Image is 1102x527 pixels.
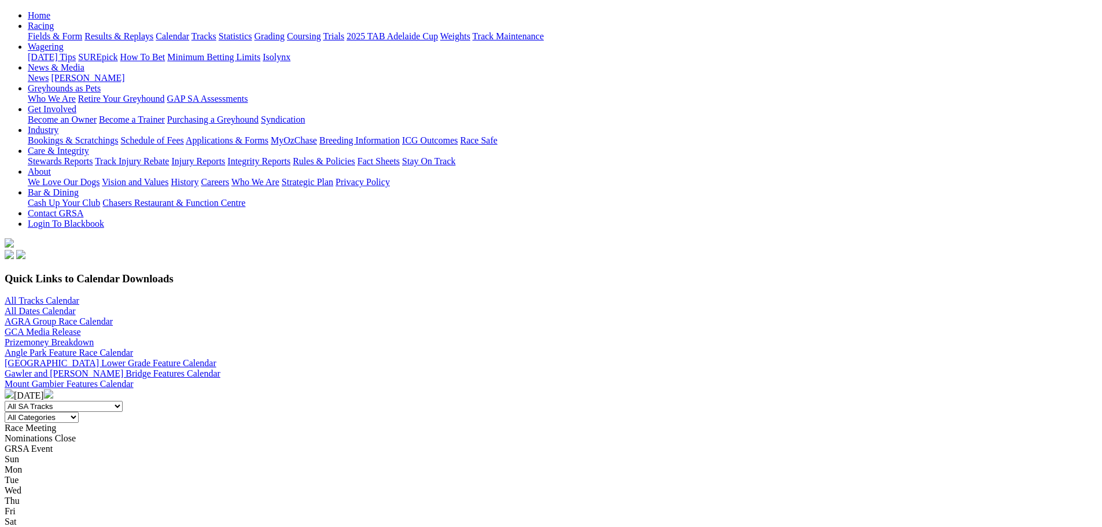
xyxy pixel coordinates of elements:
[167,94,248,104] a: GAP SA Assessments
[44,389,53,399] img: chevron-right-pager-white.svg
[156,31,189,41] a: Calendar
[28,52,1097,62] div: Wagering
[227,156,290,166] a: Integrity Reports
[323,31,344,41] a: Trials
[5,348,133,358] a: Angle Park Feature Race Calendar
[28,62,84,72] a: News & Media
[255,31,285,41] a: Grading
[5,250,14,259] img: facebook.svg
[282,177,333,187] a: Strategic Plan
[440,31,470,41] a: Weights
[5,433,1097,444] div: Nominations Close
[28,94,1097,104] div: Greyhounds as Pets
[28,125,58,135] a: Industry
[231,177,279,187] a: Who We Are
[5,517,1097,527] div: Sat
[5,475,1097,485] div: Tue
[28,31,1097,42] div: Racing
[102,198,245,208] a: Chasers Restaurant & Function Centre
[99,115,165,124] a: Become a Trainer
[5,423,1097,433] div: Race Meeting
[5,296,79,305] a: All Tracks Calendar
[95,156,169,166] a: Track Injury Rebate
[28,83,101,93] a: Greyhounds as Pets
[120,52,165,62] a: How To Bet
[261,115,305,124] a: Syndication
[78,52,117,62] a: SUREpick
[28,115,97,124] a: Become an Owner
[28,198,100,208] a: Cash Up Your Club
[473,31,544,41] a: Track Maintenance
[78,94,165,104] a: Retire Your Greyhound
[186,135,268,145] a: Applications & Forms
[120,135,183,145] a: Schedule of Fees
[319,135,400,145] a: Breeding Information
[28,167,51,176] a: About
[28,10,50,20] a: Home
[28,219,104,229] a: Login To Blackbook
[5,368,220,378] a: Gawler and [PERSON_NAME] Bridge Features Calendar
[28,94,76,104] a: Who We Are
[402,156,455,166] a: Stay On Track
[28,208,83,218] a: Contact GRSA
[191,31,216,41] a: Tracks
[5,272,1097,285] h3: Quick Links to Calendar Downloads
[167,115,259,124] a: Purchasing a Greyhound
[5,337,94,347] a: Prizemoney Breakdown
[28,73,1097,83] div: News & Media
[201,177,229,187] a: Careers
[28,198,1097,208] div: Bar & Dining
[336,177,390,187] a: Privacy Policy
[28,177,1097,187] div: About
[402,135,458,145] a: ICG Outcomes
[84,31,153,41] a: Results & Replays
[167,52,260,62] a: Minimum Betting Limits
[5,358,216,368] a: [GEOGRAPHIC_DATA] Lower Grade Feature Calendar
[357,156,400,166] a: Fact Sheets
[51,73,124,83] a: [PERSON_NAME]
[5,496,1097,506] div: Thu
[5,444,1097,454] div: GRSA Event
[287,31,321,41] a: Coursing
[5,506,1097,517] div: Fri
[28,135,1097,146] div: Industry
[28,156,1097,167] div: Care & Integrity
[5,465,1097,475] div: Mon
[5,389,14,399] img: chevron-left-pager-white.svg
[28,177,99,187] a: We Love Our Dogs
[28,115,1097,125] div: Get Involved
[219,31,252,41] a: Statistics
[28,31,82,41] a: Fields & Form
[28,73,49,83] a: News
[5,316,113,326] a: AGRA Group Race Calendar
[5,327,81,337] a: GCA Media Release
[460,135,497,145] a: Race Safe
[293,156,355,166] a: Rules & Policies
[347,31,438,41] a: 2025 TAB Adelaide Cup
[28,104,76,114] a: Get Involved
[28,135,118,145] a: Bookings & Scratchings
[5,485,1097,496] div: Wed
[5,379,134,389] a: Mount Gambier Features Calendar
[102,177,168,187] a: Vision and Values
[263,52,290,62] a: Isolynx
[5,389,1097,401] div: [DATE]
[28,21,54,31] a: Racing
[5,454,1097,465] div: Sun
[5,306,76,316] a: All Dates Calendar
[28,146,89,156] a: Care & Integrity
[28,52,76,62] a: [DATE] Tips
[28,42,64,51] a: Wagering
[171,177,198,187] a: History
[28,156,93,166] a: Stewards Reports
[271,135,317,145] a: MyOzChase
[28,187,79,197] a: Bar & Dining
[5,238,14,248] img: logo-grsa-white.png
[171,156,225,166] a: Injury Reports
[16,250,25,259] img: twitter.svg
